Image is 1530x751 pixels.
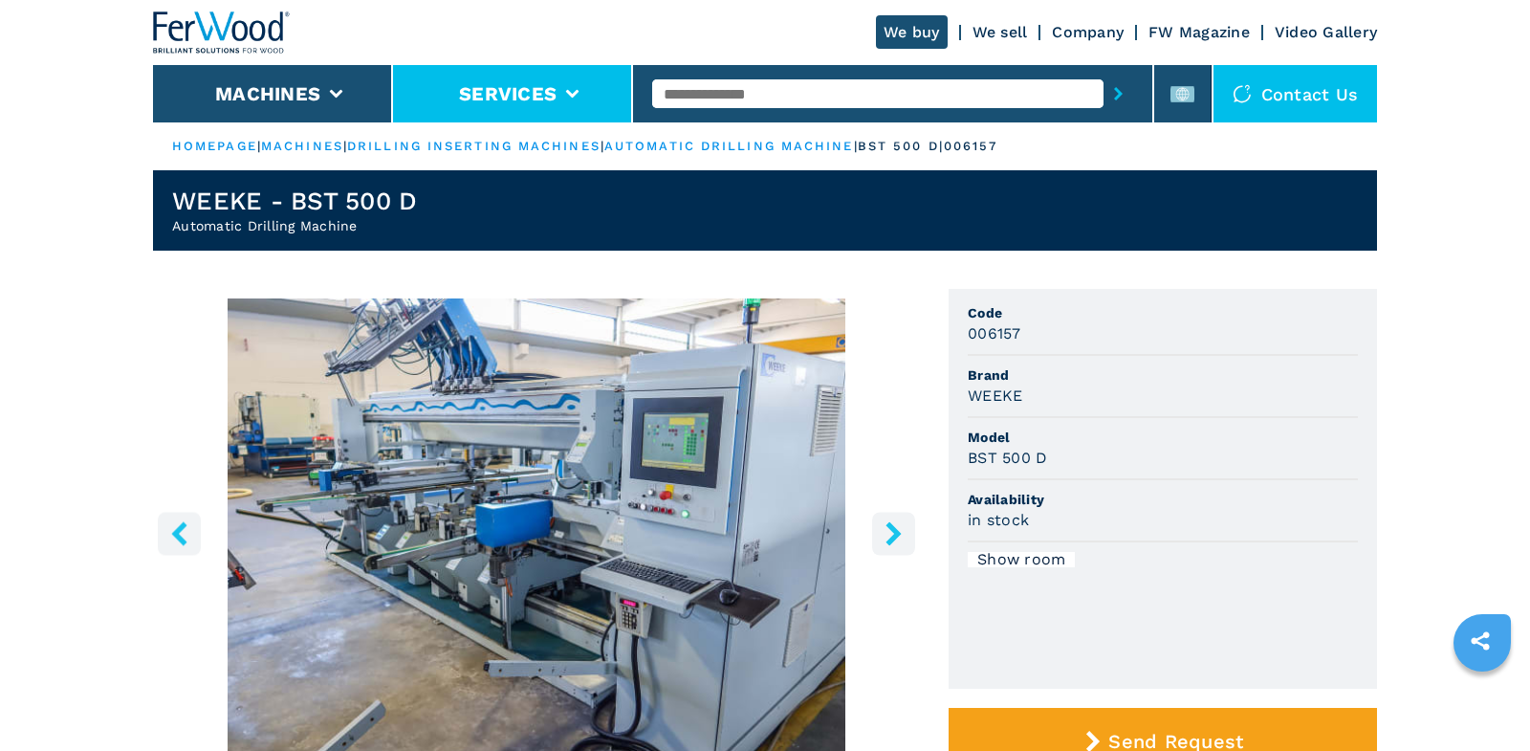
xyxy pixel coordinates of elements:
button: Services [459,82,557,105]
span: Code [968,303,1358,322]
img: Ferwood [153,11,291,54]
img: Contact us [1233,84,1252,103]
h3: BST 500 D [968,447,1047,469]
a: FW Magazine [1148,23,1250,41]
h1: WEEKE - BST 500 D [172,186,417,216]
a: automatic drilling machine [604,139,854,153]
button: right-button [872,512,915,555]
span: Brand [968,365,1358,385]
button: Machines [215,82,320,105]
a: We buy [876,15,948,49]
span: | [257,139,261,153]
a: Company [1052,23,1124,41]
span: | [854,139,858,153]
span: | [601,139,604,153]
h2: Automatic Drilling Machine [172,216,417,235]
a: drilling inserting machines [347,139,601,153]
iframe: Chat [1449,665,1516,737]
button: left-button [158,512,201,555]
span: Availability [968,490,1358,509]
span: | [343,139,347,153]
p: 006157 [944,138,998,155]
div: Show room [968,552,1075,567]
button: submit-button [1104,72,1133,116]
h3: WEEKE [968,385,1022,407]
a: We sell [973,23,1028,41]
p: bst 500 d | [858,138,944,155]
div: Contact us [1213,65,1378,122]
a: sharethis [1456,617,1504,665]
a: machines [261,139,343,153]
a: Video Gallery [1275,23,1377,41]
h3: 006157 [968,322,1021,344]
span: Model [968,428,1358,447]
h3: in stock [968,509,1029,531]
a: HOMEPAGE [172,139,257,153]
